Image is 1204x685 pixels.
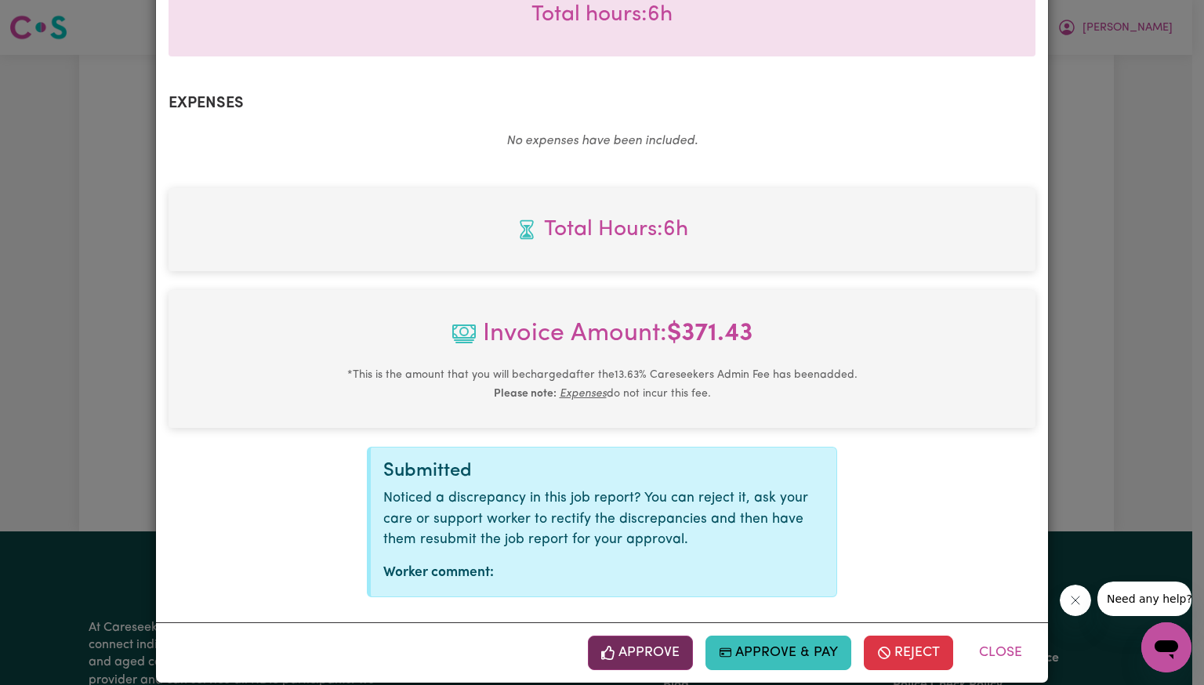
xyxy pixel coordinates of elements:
span: Total hours worked: 6 hours [531,4,673,26]
span: Invoice Amount: [181,315,1023,365]
h2: Expenses [169,94,1035,113]
b: $ 371.43 [667,321,752,346]
span: Total hours worked: 6 hours [181,213,1023,246]
iframe: Close message [1060,585,1091,616]
iframe: Message from company [1097,582,1191,616]
em: No expenses have been included. [506,135,698,147]
button: Approve [588,636,693,670]
b: Please note: [494,388,557,400]
small: This is the amount that you will be charged after the 13.63 % Careseekers Admin Fee has been adde... [347,369,858,400]
p: Noticed a discrepancy in this job report? You can reject it, ask your care or support worker to r... [383,488,824,550]
span: Need any help? [9,11,95,24]
button: Approve & Pay [705,636,852,670]
button: Close [966,636,1035,670]
span: Submitted [383,462,472,480]
u: Expenses [560,388,607,400]
strong: Worker comment: [383,566,494,579]
iframe: Button to launch messaging window [1141,622,1191,672]
button: Reject [864,636,953,670]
